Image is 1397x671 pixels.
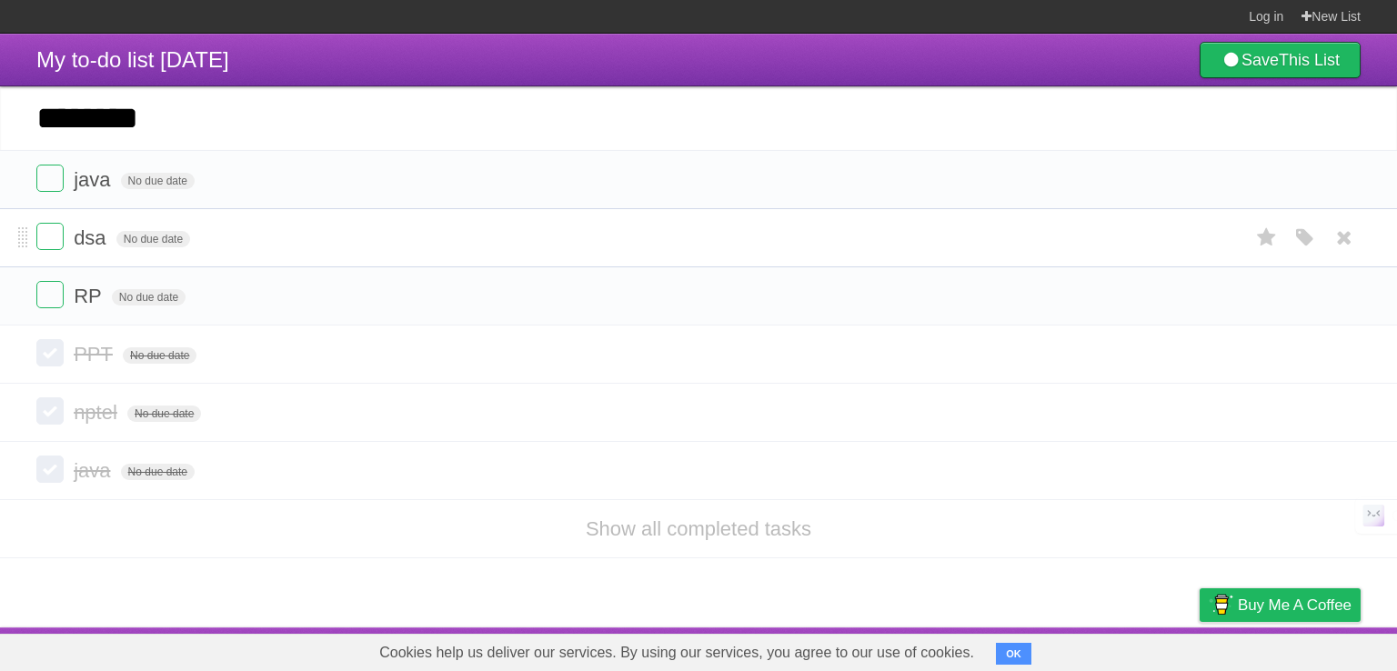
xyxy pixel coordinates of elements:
a: Privacy [1176,632,1223,666]
a: Developers [1018,632,1091,666]
label: Done [36,397,64,425]
span: RP [74,285,106,307]
label: Done [36,339,64,366]
button: OK [996,643,1031,665]
a: Terms [1114,632,1154,666]
label: Done [36,165,64,192]
span: No due date [116,231,190,247]
label: Done [36,223,64,250]
span: No due date [127,406,201,422]
b: This List [1279,51,1340,69]
span: dsa [74,226,110,249]
span: My to-do list [DATE] [36,47,229,72]
img: Buy me a coffee [1209,589,1233,620]
span: java [74,459,115,482]
span: Buy me a coffee [1238,589,1352,621]
span: nptel [74,401,122,424]
label: Done [36,456,64,483]
a: About [958,632,996,666]
a: Buy me a coffee [1200,588,1361,622]
span: Cookies help us deliver our services. By using our services, you agree to our use of cookies. [361,635,992,671]
a: Suggest a feature [1246,632,1361,666]
a: SaveThis List [1200,42,1361,78]
label: Done [36,281,64,308]
span: No due date [123,347,196,364]
span: No due date [121,173,195,189]
span: No due date [121,464,195,480]
span: PPT [74,343,117,366]
label: Star task [1250,223,1284,253]
a: Show all completed tasks [586,517,811,540]
span: No due date [112,289,186,305]
span: java [74,168,115,191]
